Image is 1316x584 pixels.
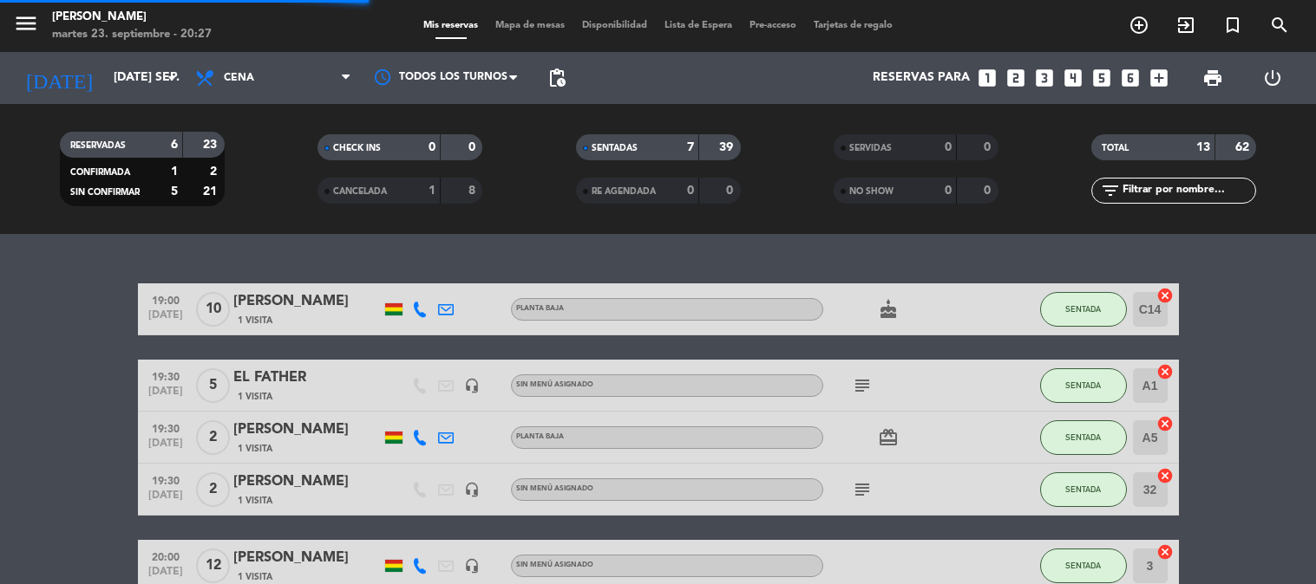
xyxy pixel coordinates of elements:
span: Lista de Espera [656,21,741,30]
i: card_giftcard [878,427,899,448]
span: [DATE] [144,309,187,329]
i: cancel [1156,467,1174,484]
span: Planta baja [516,433,564,440]
span: SIN CONFIRMAR [70,188,140,197]
span: CONFIRMADA [70,168,130,177]
strong: 0 [687,185,694,197]
button: SENTADA [1040,472,1127,507]
div: martes 23. septiembre - 20:27 [52,26,212,43]
span: TOTAL [1102,144,1129,152]
i: arrow_drop_down [161,68,182,88]
strong: 23 [203,139,220,151]
span: SENTADA [1065,561,1101,570]
span: 19:30 [144,366,187,386]
span: Mapa de mesas [487,21,573,30]
span: 2 [196,420,230,455]
i: headset_mic [464,558,480,574]
span: Mis reservas [415,21,487,30]
span: SENTADA [1065,484,1101,494]
strong: 0 [945,185,952,197]
i: cancel [1156,543,1174,561]
strong: 0 [984,141,994,153]
i: looks_3 [1033,67,1056,89]
span: 2 [196,472,230,507]
span: 20:00 [144,546,187,566]
i: filter_list [1100,180,1121,201]
i: power_settings_new [1262,68,1283,88]
span: CANCELADA [333,187,387,196]
span: 5 [196,368,230,403]
i: search [1269,15,1290,36]
div: [PERSON_NAME] [233,547,381,569]
strong: 0 [984,185,994,197]
i: looks_one [976,67,998,89]
span: SENTADA [1065,432,1101,442]
span: Sin menú asignado [516,485,593,492]
strong: 0 [945,141,952,153]
span: 1 Visita [238,570,272,584]
strong: 1 [429,185,435,197]
strong: 0 [429,141,435,153]
i: looks_two [1005,67,1027,89]
strong: 0 [468,141,479,153]
div: [PERSON_NAME] [52,9,212,26]
i: [DATE] [13,59,105,97]
span: 1 Visita [238,390,272,404]
div: [PERSON_NAME] [233,419,381,441]
i: subject [852,479,873,500]
strong: 13 [1196,141,1210,153]
i: looks_6 [1119,67,1142,89]
button: menu [13,10,39,42]
span: NO SHOW [849,187,894,196]
strong: 5 [171,185,178,198]
i: headset_mic [464,378,480,393]
span: SERVIDAS [849,144,892,152]
i: add_circle_outline [1129,15,1149,36]
span: 1 Visita [238,314,272,328]
strong: 2 [210,165,220,178]
span: 1 Visita [238,494,272,508]
strong: 7 [687,141,694,153]
strong: 21 [203,185,220,198]
button: SENTADA [1040,420,1127,455]
i: looks_4 [1062,67,1084,89]
i: subject [852,375,873,396]
span: CHECK INS [333,144,381,152]
span: pending_actions [547,68,567,88]
strong: 39 [719,141,737,153]
i: exit_to_app [1175,15,1196,36]
span: Cena [224,72,254,84]
div: EL FATHER [233,367,381,389]
span: SENTADA [1065,380,1101,390]
span: Pre-acceso [741,21,805,30]
span: Sin menú asignado [516,561,593,568]
span: [DATE] [144,386,187,406]
i: add_box [1148,67,1170,89]
span: SENTADAS [592,144,638,152]
i: cancel [1156,287,1174,304]
i: cancel [1156,363,1174,380]
strong: 0 [726,185,737,197]
button: SENTADA [1040,368,1127,403]
strong: 1 [171,165,178,178]
span: 19:30 [144,470,187,490]
span: SENTADA [1065,304,1101,314]
span: 19:00 [144,289,187,309]
span: Planta baja [516,305,564,312]
i: headset_mic [464,482,480,497]
span: Tarjetas de regalo [805,21,901,30]
i: cancel [1156,415,1174,432]
strong: 8 [468,185,479,197]
span: 10 [196,292,230,327]
input: Filtrar por nombre... [1121,181,1255,200]
span: [DATE] [144,490,187,509]
span: print [1202,68,1223,88]
span: Sin menú asignado [516,381,593,388]
span: 12 [196,548,230,583]
span: 1 Visita [238,442,272,456]
span: RESERVADAS [70,141,126,150]
span: [DATE] [144,438,187,457]
div: [PERSON_NAME] [233,470,381,493]
span: RE AGENDADA [592,187,656,196]
strong: 6 [171,139,178,151]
